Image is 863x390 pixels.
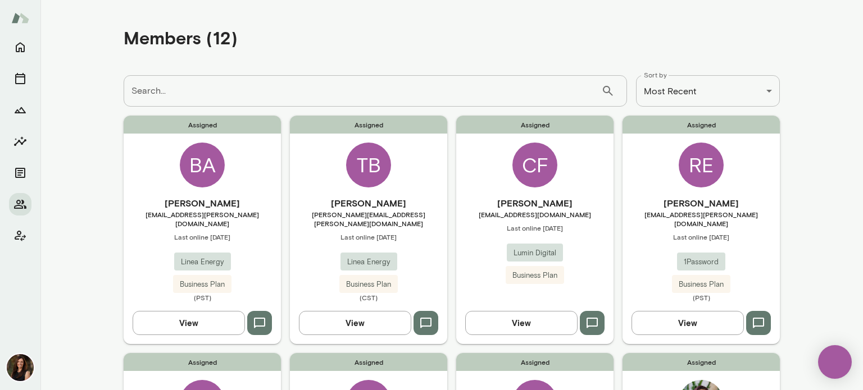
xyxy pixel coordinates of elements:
h6: [PERSON_NAME] [124,196,281,210]
span: Business Plan [672,279,730,290]
span: [EMAIL_ADDRESS][DOMAIN_NAME] [456,210,614,219]
h6: [PERSON_NAME] [456,196,614,210]
span: (PST) [623,293,780,302]
span: Linea Energy [340,256,397,268]
span: 1Password [677,256,725,268]
label: Sort by [644,70,667,80]
h6: [PERSON_NAME] [290,196,447,210]
span: Last online [DATE] [124,232,281,241]
span: Assigned [124,116,281,134]
button: Client app [9,224,31,247]
button: Documents [9,162,31,184]
button: View [632,311,744,334]
span: Linea Energy [174,256,231,268]
span: [PERSON_NAME][EMAIL_ADDRESS][PERSON_NAME][DOMAIN_NAME] [290,210,447,228]
span: Assigned [290,116,447,134]
button: Home [9,36,31,58]
div: Most Recent [636,75,780,107]
button: View [465,311,578,334]
span: Last online [DATE] [290,232,447,241]
span: Business Plan [173,279,231,290]
div: TB [346,143,391,187]
span: (PST) [124,293,281,302]
span: Lumin Digital [507,247,563,259]
span: [EMAIL_ADDRESS][PERSON_NAME][DOMAIN_NAME] [124,210,281,228]
span: Last online [DATE] [623,232,780,241]
span: Assigned [290,353,447,371]
button: Growth Plan [9,99,31,121]
button: View [299,311,411,334]
h6: [PERSON_NAME] [623,196,780,210]
span: Assigned [623,353,780,371]
span: Business Plan [339,279,398,290]
span: Last online [DATE] [456,223,614,232]
button: Members [9,193,31,215]
span: Assigned [623,116,780,134]
div: BA [180,143,225,187]
span: Business Plan [506,270,564,281]
img: Mento [11,7,29,29]
div: RE [679,143,724,187]
span: (CST) [290,293,447,302]
span: Assigned [456,116,614,134]
span: [EMAIL_ADDRESS][PERSON_NAME][DOMAIN_NAME] [623,210,780,228]
span: Assigned [456,353,614,371]
span: Assigned [124,353,281,371]
div: CF [512,143,557,187]
img: Carrie Atkin [7,354,34,381]
button: Insights [9,130,31,153]
h4: Members (12) [124,27,238,48]
button: Sessions [9,67,31,90]
button: View [133,311,245,334]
